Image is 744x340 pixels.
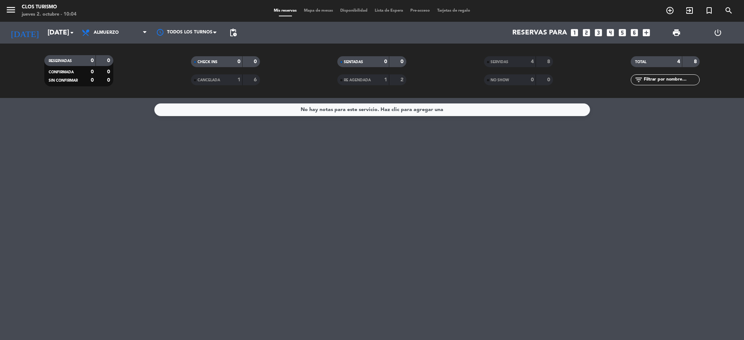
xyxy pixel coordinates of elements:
i: exit_to_app [685,6,694,15]
button: menu [5,4,16,18]
strong: 0 [91,78,94,83]
span: SIN CONFIRMAR [49,79,78,82]
span: Almuerzo [94,30,119,35]
i: search [724,6,733,15]
strong: 0 [254,59,258,64]
strong: 0 [401,59,405,64]
i: arrow_drop_down [68,28,76,37]
strong: 0 [237,59,240,64]
strong: 0 [91,58,94,63]
span: Lista de Espera [371,9,407,13]
span: Disponibilidad [337,9,371,13]
i: looks_5 [618,28,627,37]
i: looks_4 [606,28,615,37]
strong: 1 [384,77,387,82]
span: print [672,28,681,37]
span: Tarjetas de regalo [434,9,474,13]
span: SENTADAS [344,60,363,64]
span: SERVIDAS [491,60,508,64]
strong: 0 [107,69,111,74]
span: TOTAL [635,60,646,64]
strong: 0 [531,77,534,82]
span: RE AGENDADA [344,78,371,82]
span: NO SHOW [491,78,509,82]
span: CANCELADA [198,78,220,82]
span: Pre-acceso [407,9,434,13]
i: filter_list [634,75,643,84]
i: looks_3 [594,28,603,37]
span: Reservas para [512,29,567,37]
span: pending_actions [229,28,237,37]
strong: 6 [254,77,258,82]
i: turned_in_not [705,6,713,15]
div: jueves 2. octubre - 10:04 [22,11,77,18]
div: LOG OUT [697,22,739,44]
strong: 0 [91,69,94,74]
span: RESERVADAS [49,59,72,63]
i: looks_two [582,28,591,37]
strong: 0 [107,58,111,63]
strong: 0 [384,59,387,64]
span: Mis reservas [270,9,300,13]
i: [DATE] [5,25,44,41]
strong: 2 [401,77,405,82]
strong: 0 [547,77,552,82]
strong: 0 [107,78,111,83]
i: menu [5,4,16,15]
span: CHECK INS [198,60,217,64]
i: add_box [642,28,651,37]
span: Mapa de mesas [300,9,337,13]
strong: 1 [237,77,240,82]
i: add_circle_outline [666,6,674,15]
div: Clos Turismo [22,4,77,11]
i: looks_6 [630,28,639,37]
i: looks_one [570,28,579,37]
div: No hay notas para este servicio. Haz clic para agregar una [301,106,443,114]
strong: 8 [694,59,698,64]
strong: 4 [677,59,680,64]
input: Filtrar por nombre... [643,76,699,84]
strong: 8 [547,59,552,64]
span: CONFIRMADA [49,70,74,74]
strong: 4 [531,59,534,64]
i: power_settings_new [713,28,722,37]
